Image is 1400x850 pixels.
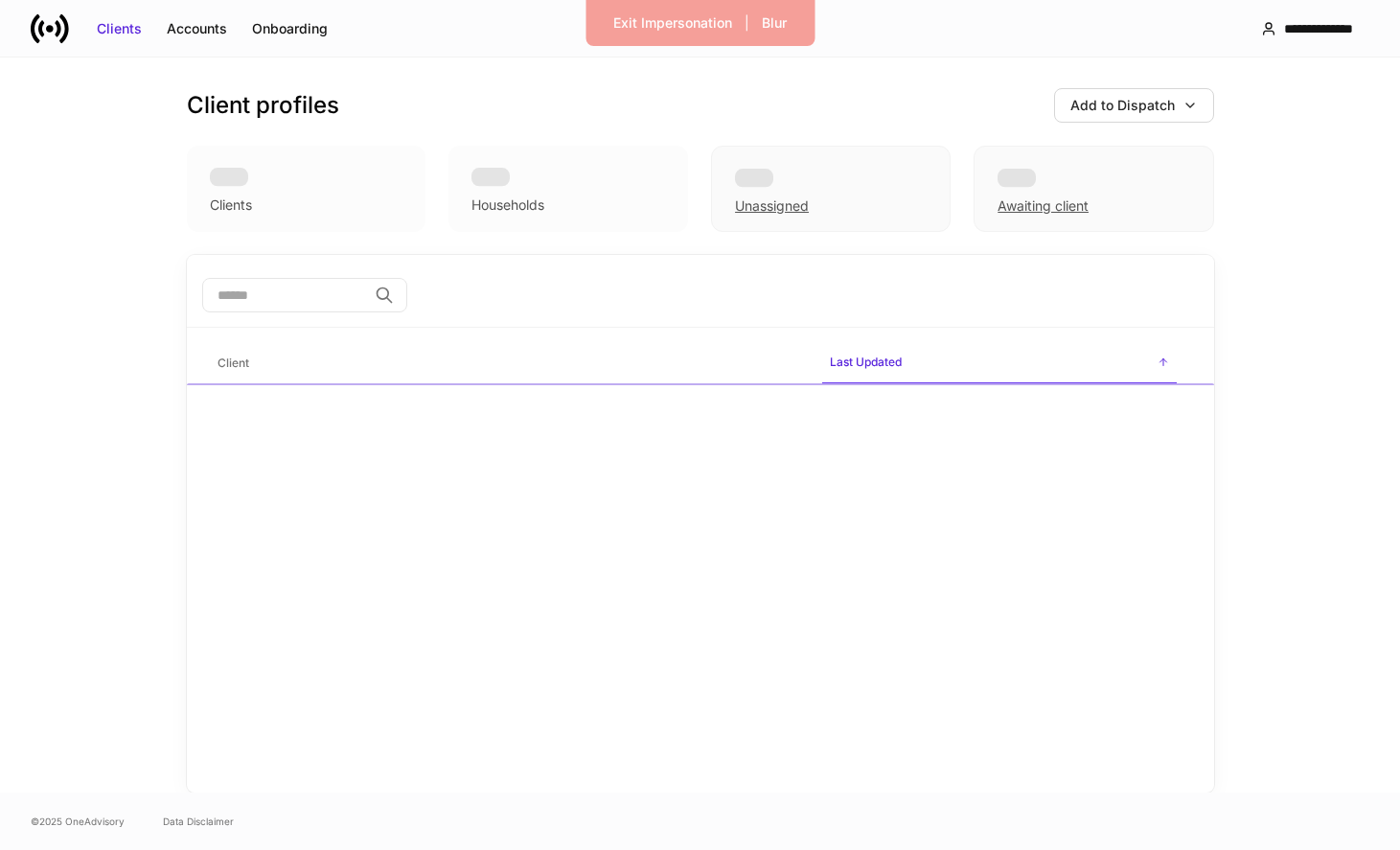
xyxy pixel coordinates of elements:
[613,13,732,33] div: Exit Impersonation
[762,13,787,33] div: Blur
[252,19,328,38] div: Onboarding
[601,8,745,38] button: Exit Impersonation
[218,354,249,372] h6: Client
[210,344,807,383] span: Client
[471,195,544,215] div: Households
[31,814,125,829] span: © 2025 OneAdvisory
[240,13,340,44] button: Onboarding
[998,196,1089,216] div: Awaiting client
[84,13,154,44] button: Clients
[749,8,799,38] button: Blur
[735,196,809,216] div: Unassigned
[711,146,951,232] div: Unassigned
[167,19,227,38] div: Accounts
[163,814,234,829] a: Data Disclaimer
[822,343,1177,384] span: Last Updated
[830,353,902,371] h6: Last Updated
[154,13,240,44] button: Accounts
[210,195,252,215] div: Clients
[1054,88,1214,123] button: Add to Dispatch
[1070,96,1175,115] div: Add to Dispatch
[974,146,1213,232] div: Awaiting client
[97,19,142,38] div: Clients
[187,90,339,121] h3: Client profiles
